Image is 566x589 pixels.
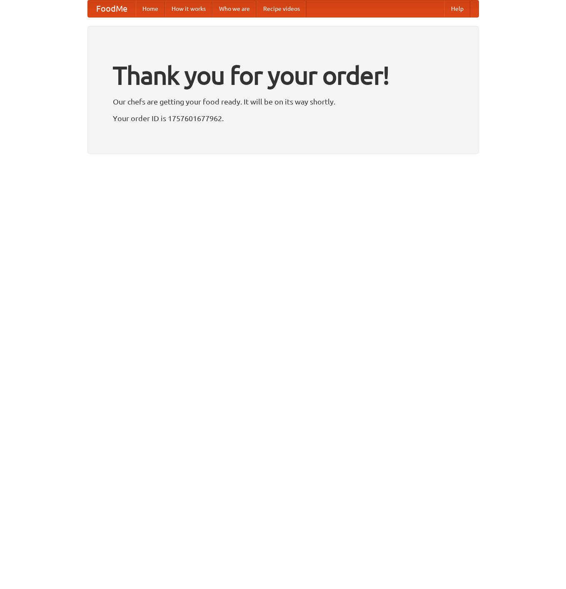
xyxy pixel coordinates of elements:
a: Who we are [212,0,257,17]
a: How it works [165,0,212,17]
p: Our chefs are getting your food ready. It will be on its way shortly. [113,95,454,108]
a: Home [136,0,165,17]
a: Recipe videos [257,0,307,17]
p: Your order ID is 1757601677962. [113,112,454,124]
h1: Thank you for your order! [113,55,454,95]
a: FoodMe [88,0,136,17]
a: Help [444,0,470,17]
